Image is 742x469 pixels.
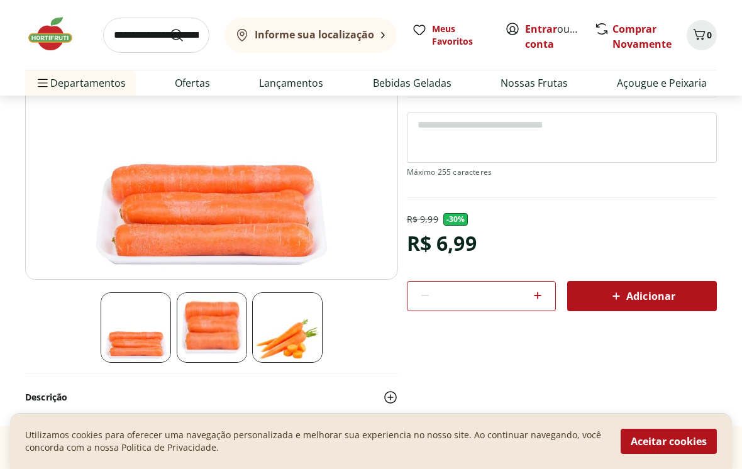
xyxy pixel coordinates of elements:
button: Menu [35,68,50,98]
button: Aceitar cookies [621,429,717,454]
button: Informe sua localização [224,18,397,53]
button: Carrinho [687,20,717,50]
button: Submit Search [169,28,199,43]
button: Descrição [25,383,398,411]
b: Informe sua localização [255,28,374,41]
span: Meus Favoritos [432,23,490,48]
a: Meus Favoritos [412,23,490,48]
a: Entrar [525,22,557,36]
button: Adicionar [567,281,717,311]
a: Ofertas [175,75,210,91]
a: Açougue e Peixaria [617,75,707,91]
span: ou [525,21,581,52]
span: - 30 % [443,213,468,226]
a: Bebidas Geladas [373,75,451,91]
span: Departamentos [35,68,126,98]
p: Utilizamos cookies para oferecer uma navegação personalizada e melhorar sua experiencia no nosso ... [25,429,606,454]
a: Comprar Novamente [612,22,672,51]
a: Criar conta [525,22,594,51]
img: Hortifruti [25,15,88,53]
a: Nossas Frutas [501,75,568,91]
p: R$ 9,99 [407,213,438,226]
img: Principal [101,292,171,363]
span: 0 [707,29,712,41]
a: Lançamentos [259,75,323,91]
span: Adicionar [609,289,675,304]
div: R$ 6,99 [407,226,477,261]
input: search [103,18,209,53]
img: Principal [25,19,398,280]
